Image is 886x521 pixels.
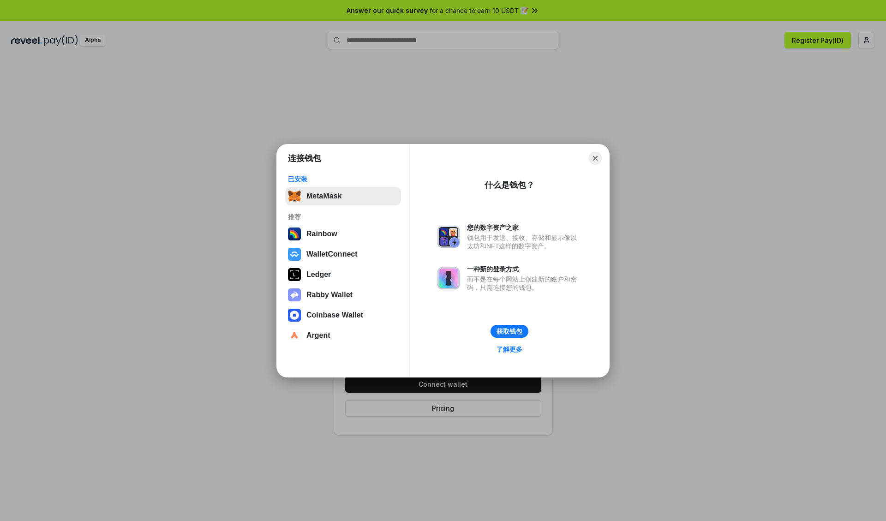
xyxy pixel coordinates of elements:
[467,223,581,232] div: 您的数字资产之家
[485,180,534,191] div: 什么是钱包？
[285,286,401,304] button: Rabby Wallet
[285,225,401,243] button: Rainbow
[306,311,363,319] div: Coinbase Wallet
[288,175,398,183] div: 已安装
[491,343,528,355] a: 了解更多
[288,190,301,203] img: svg+xml,%3Csvg%20fill%3D%22none%22%20height%3D%2233%22%20viewBox%3D%220%200%2035%2033%22%20width%...
[288,228,301,240] img: svg+xml,%3Csvg%20width%3D%22120%22%20height%3D%22120%22%20viewBox%3D%220%200%20120%20120%22%20fil...
[306,250,358,258] div: WalletConnect
[288,213,398,221] div: 推荐
[306,270,331,279] div: Ledger
[285,245,401,263] button: WalletConnect
[306,291,353,299] div: Rabby Wallet
[467,234,581,250] div: 钱包用于发送、接收、存储和显示像以太坊和NFT这样的数字资产。
[437,267,460,289] img: svg+xml,%3Csvg%20xmlns%3D%22http%3A%2F%2Fwww.w3.org%2F2000%2Fsvg%22%20fill%3D%22none%22%20viewBox...
[285,306,401,324] button: Coinbase Wallet
[285,265,401,284] button: Ledger
[285,326,401,345] button: Argent
[306,331,330,340] div: Argent
[288,153,321,164] h1: 连接钱包
[437,226,460,248] img: svg+xml,%3Csvg%20xmlns%3D%22http%3A%2F%2Fwww.w3.org%2F2000%2Fsvg%22%20fill%3D%22none%22%20viewBox...
[288,329,301,342] img: svg+xml,%3Csvg%20width%3D%2228%22%20height%3D%2228%22%20viewBox%3D%220%200%2028%2028%22%20fill%3D...
[288,309,301,322] img: svg+xml,%3Csvg%20width%3D%2228%22%20height%3D%2228%22%20viewBox%3D%220%200%2028%2028%22%20fill%3D...
[497,327,522,335] div: 获取钱包
[288,248,301,261] img: svg+xml,%3Csvg%20width%3D%2228%22%20height%3D%2228%22%20viewBox%3D%220%200%2028%2028%22%20fill%3D...
[467,275,581,292] div: 而不是在每个网站上创建新的账户和密码，只需连接您的钱包。
[288,268,301,281] img: svg+xml,%3Csvg%20xmlns%3D%22http%3A%2F%2Fwww.w3.org%2F2000%2Fsvg%22%20width%3D%2228%22%20height%3...
[285,187,401,205] button: MetaMask
[306,192,341,200] div: MetaMask
[497,345,522,353] div: 了解更多
[288,288,301,301] img: svg+xml,%3Csvg%20xmlns%3D%22http%3A%2F%2Fwww.w3.org%2F2000%2Fsvg%22%20fill%3D%22none%22%20viewBox...
[306,230,337,238] div: Rainbow
[467,265,581,273] div: 一种新的登录方式
[491,325,528,338] button: 获取钱包
[589,152,602,165] button: Close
